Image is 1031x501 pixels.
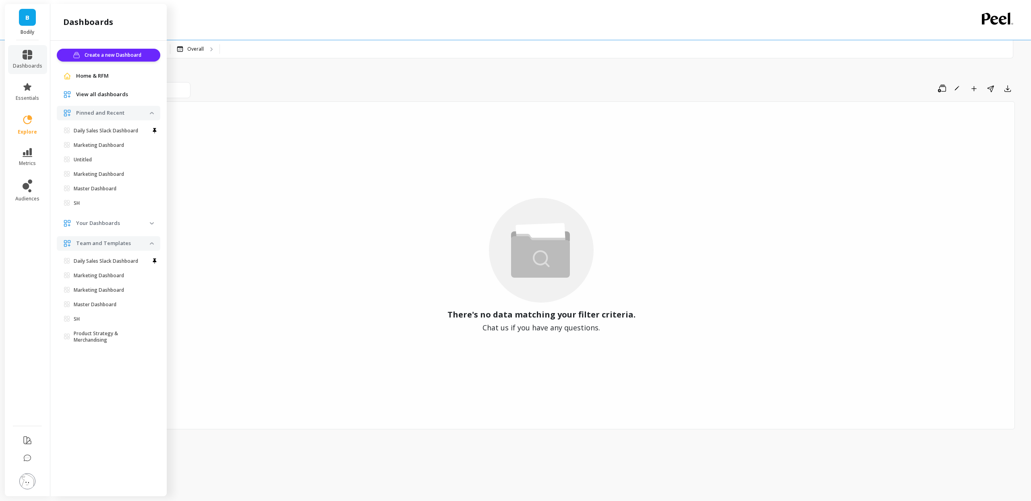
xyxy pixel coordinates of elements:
[76,239,150,247] p: Team and Templates
[76,109,150,117] p: Pinned and Recent
[74,157,92,163] p: Untitled
[482,322,600,333] span: Chat us if you have any questions.
[16,95,39,101] span: essentials
[19,160,36,167] span: metrics
[74,171,124,177] p: Marketing Dashboard
[150,222,154,225] img: down caret icon
[447,309,636,320] span: There's no data matching your filter criteria.
[74,200,80,206] p: SH
[63,72,71,80] img: navigation item icon
[76,72,109,80] span: Home & RFM
[76,219,150,227] p: Your Dashboards
[76,91,128,99] span: View all dashboards
[63,219,71,227] img: navigation item icon
[74,186,116,192] p: Master Dashboard
[63,16,113,28] h2: dashboards
[63,109,71,117] img: navigation item icon
[74,287,124,293] p: Marketing Dashboard
[74,301,116,308] p: Master Dashboard
[63,91,71,99] img: navigation item icon
[18,129,37,135] span: explore
[85,51,144,59] span: Create a new Dashboard
[13,63,42,69] span: dashboards
[74,142,124,148] p: Marketing Dashboard
[15,196,39,202] span: audiences
[74,128,138,134] p: Daily Sales Slack Dashboard
[150,112,154,114] img: down caret icon
[57,49,160,62] button: Create a new Dashboard
[150,242,154,245] img: down caret icon
[63,239,71,247] img: navigation item icon
[74,272,124,279] p: Marketing Dashboard
[74,258,138,264] p: Daily Sales Slack Dashboard
[187,46,204,52] p: Overall
[25,13,29,22] span: B
[13,29,42,35] p: Bodily
[19,473,35,489] img: profile picture
[74,330,150,343] p: Product Strategy & Merchandising
[74,316,80,322] p: SH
